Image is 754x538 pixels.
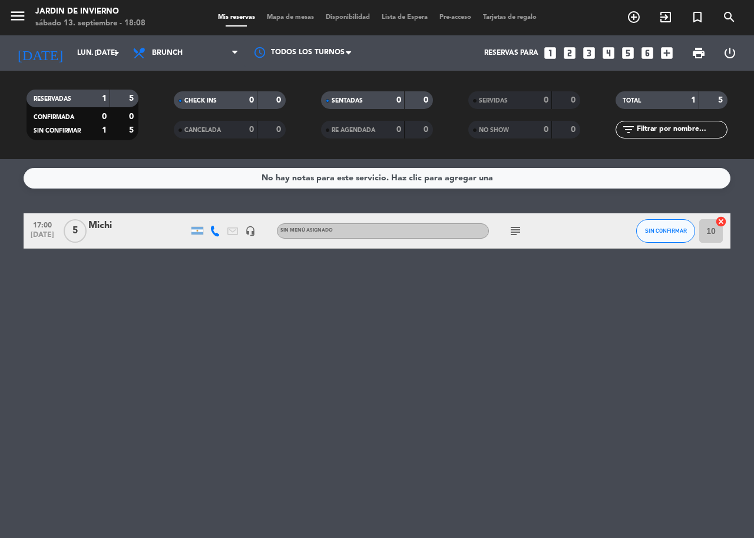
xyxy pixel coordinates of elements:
span: Mapa de mesas [261,14,320,21]
div: No hay notas para este servicio. Haz clic para agregar una [262,171,493,185]
strong: 0 [424,96,431,104]
span: Disponibilidad [320,14,376,21]
span: NO SHOW [479,127,509,133]
strong: 0 [571,126,578,134]
strong: 0 [544,96,548,104]
i: subject [508,224,522,238]
button: SIN CONFIRMAR [636,219,695,243]
span: Brunch [152,49,183,57]
strong: 0 [424,126,431,134]
strong: 1 [102,94,107,103]
strong: 5 [718,96,725,104]
span: Tarjetas de regalo [477,14,543,21]
i: search [722,10,736,24]
span: SIN CONFIRMAR [34,128,81,134]
span: RESERVADAS [34,96,71,102]
div: LOG OUT [714,35,745,71]
span: SERVIDAS [479,98,508,104]
i: headset_mic [245,226,256,236]
strong: 0 [102,113,107,121]
span: RE AGENDADA [332,127,375,133]
i: exit_to_app [659,10,673,24]
strong: 0 [396,96,401,104]
i: cancel [715,216,727,227]
i: looks_4 [601,45,616,61]
span: Lista de Espera [376,14,434,21]
i: arrow_drop_down [110,46,124,60]
strong: 0 [276,126,283,134]
span: print [692,46,706,60]
i: looks_one [543,45,558,61]
span: [DATE] [28,231,57,245]
i: looks_6 [640,45,655,61]
strong: 1 [691,96,696,104]
span: 17:00 [28,217,57,231]
strong: 0 [571,96,578,104]
i: looks_5 [620,45,636,61]
span: Pre-acceso [434,14,477,21]
span: Mis reservas [212,14,261,21]
i: looks_two [562,45,577,61]
i: add_box [659,45,674,61]
i: filter_list [621,123,636,137]
span: CANCELADA [184,127,221,133]
i: [DATE] [9,40,71,66]
div: sábado 13. septiembre - 18:08 [35,18,145,29]
strong: 0 [276,96,283,104]
span: SENTADAS [332,98,363,104]
div: JARDIN DE INVIERNO [35,6,145,18]
i: menu [9,7,27,25]
span: 5 [64,219,87,243]
i: add_circle_outline [627,10,641,24]
span: Sin menú asignado [280,228,333,233]
div: Michi [88,218,188,233]
strong: 1 [102,126,107,134]
i: power_settings_new [723,46,737,60]
i: turned_in_not [690,10,705,24]
input: Filtrar por nombre... [636,123,727,136]
strong: 0 [396,126,401,134]
strong: 5 [129,94,136,103]
strong: 5 [129,126,136,134]
span: CONFIRMADA [34,114,74,120]
i: looks_3 [581,45,597,61]
strong: 0 [249,126,254,134]
span: Reservas para [484,49,538,57]
span: TOTAL [623,98,641,104]
span: SIN CONFIRMAR [645,227,687,234]
span: CHECK INS [184,98,217,104]
strong: 0 [249,96,254,104]
strong: 0 [544,126,548,134]
strong: 0 [129,113,136,121]
button: menu [9,7,27,29]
